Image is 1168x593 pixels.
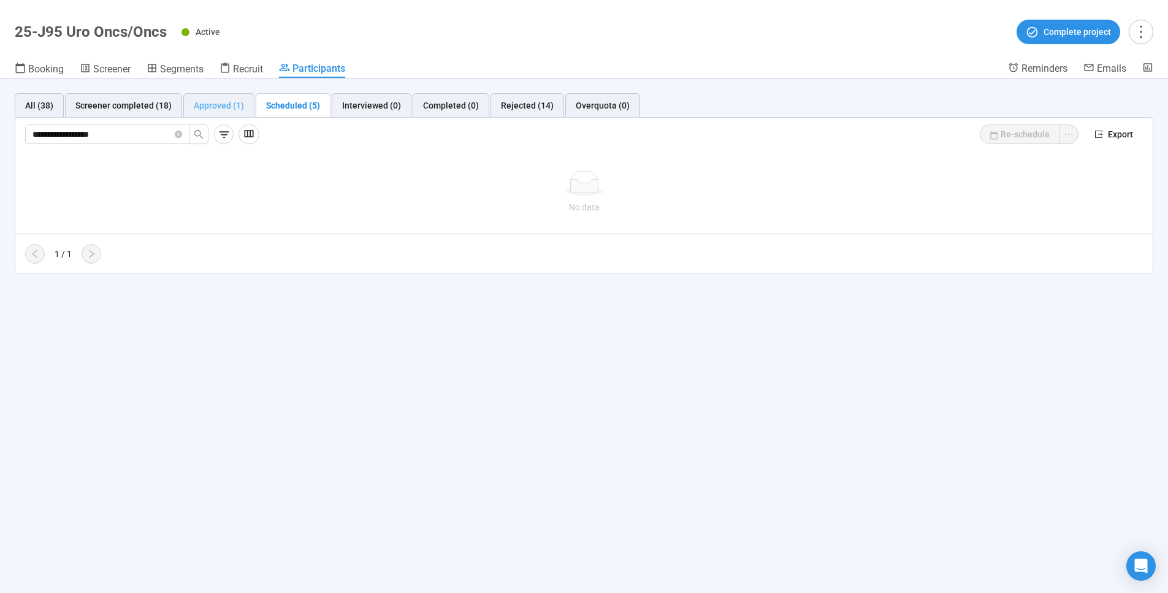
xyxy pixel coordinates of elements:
a: Booking [15,62,64,78]
button: left [25,244,45,264]
span: Screener [93,63,131,75]
div: Approved (1) [194,99,244,112]
span: close-circle [175,129,182,140]
a: Reminders [1008,62,1067,77]
span: right [86,249,96,259]
span: close-circle [175,131,182,138]
span: left [30,249,40,259]
button: search [189,124,208,144]
span: Emails [1097,63,1126,74]
div: All (38) [25,99,53,112]
div: Rejected (14) [501,99,554,112]
button: more [1129,20,1153,44]
a: Emails [1083,62,1126,77]
span: export [1094,130,1103,139]
a: Segments [147,62,204,78]
a: Participants [279,62,345,78]
div: 1 / 1 [55,247,72,261]
div: Scheduled (5) [266,99,320,112]
a: Screener [80,62,131,78]
span: Reminders [1021,63,1067,74]
span: Recruit [233,63,263,75]
span: Segments [160,63,204,75]
span: Active [196,27,220,37]
div: Open Intercom Messenger [1126,551,1156,581]
span: Export [1108,128,1133,141]
div: Overquota (0) [576,99,630,112]
button: Complete project [1017,20,1120,44]
div: Interviewed (0) [342,99,401,112]
button: right [82,244,101,264]
div: Completed (0) [423,99,479,112]
span: more [1132,23,1149,40]
span: Participants [292,63,345,74]
div: Screener completed (18) [75,99,172,112]
span: search [194,129,204,139]
span: Booking [28,63,64,75]
div: No data [30,201,1138,214]
button: exportExport [1085,124,1143,144]
h1: 25-J95 Uro Oncs/Oncs [15,23,167,40]
span: Complete project [1044,25,1111,39]
a: Recruit [219,62,263,78]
